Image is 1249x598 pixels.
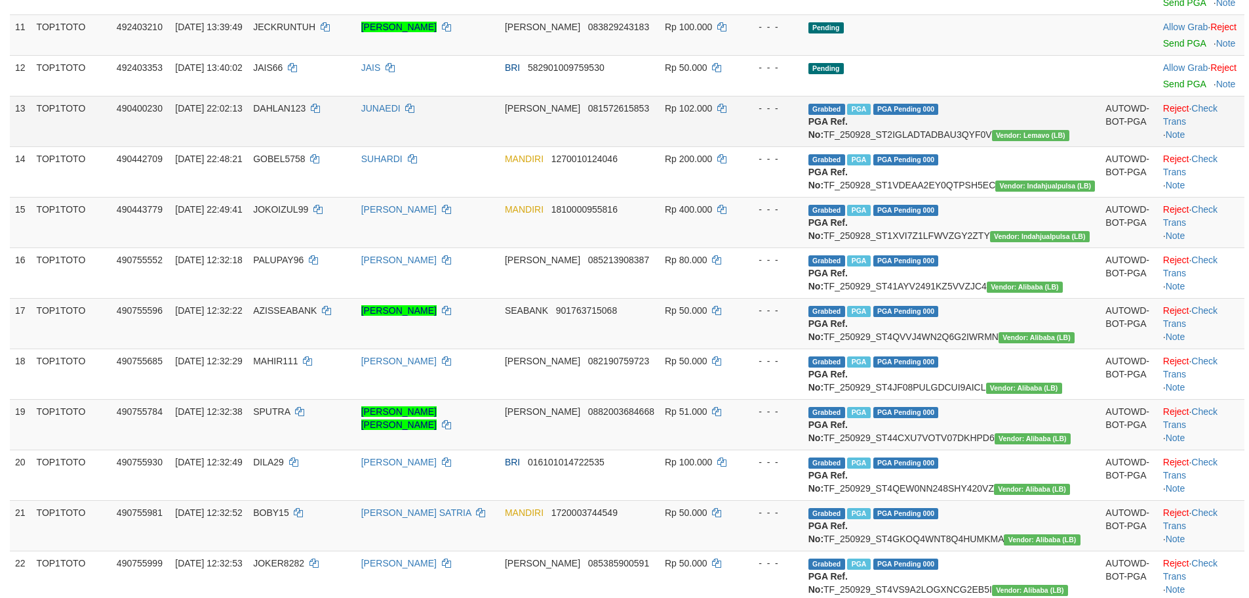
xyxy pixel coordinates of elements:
[175,406,242,417] span: [DATE] 12:32:38
[808,521,848,544] b: PGA Ref. No:
[31,247,111,298] td: TOP1TOTO
[10,96,31,146] td: 13
[1100,146,1157,197] td: AUTOWD-BOT-PGA
[117,103,163,114] span: 490400230
[873,356,939,368] span: PGA Pending
[1100,197,1157,247] td: AUTOWD-BOT-PGA
[361,507,471,518] a: [PERSON_NAME] SATRIA
[808,470,848,494] b: PGA Ref. No:
[847,205,870,216] span: Marked by adskelvin
[175,356,242,366] span: [DATE] 12:32:29
[1100,399,1157,450] td: AUTOWD-BOT-PGA
[117,507,163,518] span: 490755981
[117,204,163,215] span: 490443779
[803,450,1101,500] td: TF_250929_ST4QEW0NN248SHY420VZ
[31,146,111,197] td: TOP1TOTO
[1163,22,1210,32] span: ·
[1166,382,1185,393] a: Note
[847,559,870,570] span: Marked by adsdarwis
[175,507,242,518] span: [DATE] 12:32:52
[1163,457,1218,481] a: Check Trans
[665,356,707,366] span: Rp 50.000
[808,255,845,267] span: Grabbed
[117,154,163,164] span: 490442709
[1158,96,1244,146] td: · ·
[808,268,848,291] b: PGA Ref. No:
[1166,433,1185,443] a: Note
[808,458,845,469] span: Grabbed
[1163,507,1189,518] a: Reject
[1163,255,1218,278] a: Check Trans
[1158,349,1244,399] td: · ·
[551,204,618,215] span: Copy 1810000955816 to clipboard
[10,349,31,399] td: 18
[803,96,1101,146] td: TF_250928_ST2IGLADTADBAU3QYF0V
[1163,507,1218,531] a: Check Trans
[873,458,939,469] span: PGA Pending
[746,20,797,33] div: - - -
[1163,204,1189,215] a: Reject
[986,383,1062,394] span: Vendor URL: https://dashboard.q2checkout.com/secure
[253,558,304,568] span: JOKER8282
[175,22,242,32] span: [DATE] 13:39:49
[1163,356,1218,379] a: Check Trans
[808,63,844,74] span: Pending
[1158,298,1244,349] td: · ·
[803,247,1101,298] td: TF_250929_ST41AYV2491KZ5VVZJC4
[10,197,31,247] td: 15
[117,22,163,32] span: 492403210
[117,406,163,417] span: 490755784
[361,22,437,32] a: [PERSON_NAME]
[746,102,797,115] div: - - -
[665,457,712,467] span: Rp 100.000
[588,558,649,568] span: Copy 085385900591 to clipboard
[995,433,1071,444] span: Vendor URL: https://dashboard.q2checkout.com/secure
[10,500,31,551] td: 21
[665,305,707,316] span: Rp 50.000
[253,62,283,73] span: JAIS66
[361,62,381,73] a: JAIS
[665,507,707,518] span: Rp 50.000
[31,450,111,500] td: TOP1TOTO
[847,407,870,418] span: Marked by adsdarwis
[1163,62,1210,73] span: ·
[1158,247,1244,298] td: · ·
[746,456,797,469] div: - - -
[1163,558,1218,582] a: Check Trans
[10,399,31,450] td: 19
[995,181,1095,192] span: Vendor URL: https://dashboard.q2checkout.com/secure
[31,298,111,349] td: TOP1TOTO
[803,146,1101,197] td: TF_250928_ST1VDEAA2EY0QTPSH5EC
[1163,154,1189,164] a: Reject
[588,406,654,417] span: Copy 0882003684668 to clipboard
[1163,103,1189,114] a: Reject
[551,507,618,518] span: Copy 1720003744549 to clipboard
[746,152,797,165] div: - - -
[665,22,712,32] span: Rp 100.000
[175,457,242,467] span: [DATE] 12:32:49
[665,62,707,73] span: Rp 50.000
[1166,180,1185,190] a: Note
[1158,450,1244,500] td: · ·
[10,247,31,298] td: 16
[873,306,939,317] span: PGA Pending
[999,332,1075,343] span: Vendor URL: https://dashboard.q2checkout.com/secure
[990,231,1090,242] span: Vendor URL: https://dashboard.q2checkout.com/secure
[1158,399,1244,450] td: · ·
[803,349,1101,399] td: TF_250929_ST4JF08PULGDCUI9AICL
[505,62,520,73] span: BRI
[665,154,712,164] span: Rp 200.000
[1158,55,1244,96] td: ·
[665,558,707,568] span: Rp 50.000
[253,103,306,114] span: DAHLAN123
[588,255,649,265] span: Copy 085213908387 to clipboard
[1158,146,1244,197] td: · ·
[873,508,939,519] span: PGA Pending
[1166,331,1185,342] a: Note
[253,305,317,316] span: AZISSEABANK
[10,55,31,96] td: 12
[808,306,845,317] span: Grabbed
[808,116,848,140] b: PGA Ref. No:
[1166,281,1185,291] a: Note
[1163,79,1206,89] a: Send PGA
